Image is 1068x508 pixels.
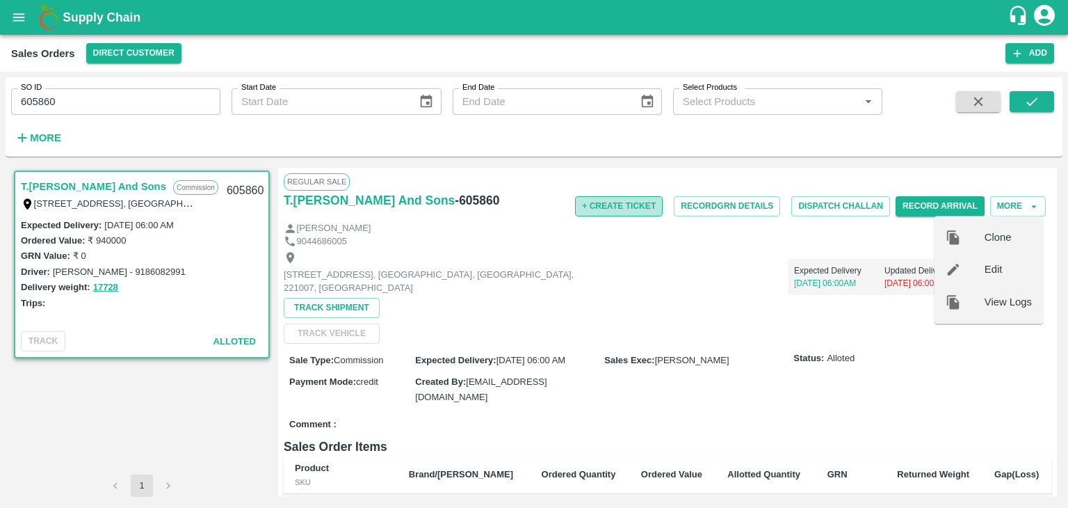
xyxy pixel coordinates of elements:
label: [STREET_ADDRESS], [GEOGRAPHIC_DATA], [GEOGRAPHIC_DATA], 221007, [GEOGRAPHIC_DATA] [34,198,456,209]
p: 9044686005 [297,235,347,248]
input: Enter SO ID [11,88,220,115]
button: 17728 [93,280,118,296]
label: Select Products [683,82,737,93]
label: End Date [462,82,494,93]
p: Commission [173,180,218,195]
span: Alloted [213,336,256,347]
label: Ordered Value: [21,235,85,246]
nav: pagination navigation [102,475,181,497]
img: logo [35,3,63,31]
p: Updated Delivery [884,264,975,277]
label: Start Date [241,82,276,93]
b: Allotted Quantity [727,469,800,479]
span: credit [356,376,378,387]
label: ₹ 940000 [88,235,126,246]
span: View Logs [985,294,1032,310]
b: Supply Chain [63,10,140,24]
a: Supply Chain [63,8,1008,27]
h6: Sales Order Items [284,437,1051,457]
button: Choose date [634,88,661,115]
button: Choose date [413,88,439,115]
b: Gap(Loss) [994,469,1039,479]
span: Alloted [827,352,855,365]
p: [DATE] 06:00AM [794,277,884,289]
button: Open [859,93,877,111]
label: GRN Value: [21,251,70,261]
label: Driver: [21,267,50,277]
button: Record Arrival [896,196,985,216]
b: Ordered Quantity [542,469,616,479]
button: + Create Ticket [575,196,663,216]
label: [PERSON_NAME] - 9186082991 [53,267,186,277]
div: account of current user [1032,3,1057,32]
b: Returned Weight [897,469,969,479]
label: Delivery weight: [21,282,90,292]
span: [PERSON_NAME] [655,355,729,365]
p: [DATE] 06:00AM [884,277,975,289]
b: Product [295,463,329,473]
div: Edit [934,254,1043,286]
label: Payment Mode : [289,376,356,387]
span: Commission [334,355,384,365]
div: customer-support [1008,5,1032,30]
b: Ordered Value [641,469,702,479]
p: [STREET_ADDRESS], [GEOGRAPHIC_DATA], [GEOGRAPHIC_DATA], 221007, [GEOGRAPHIC_DATA] [284,269,597,294]
button: open drawer [3,1,35,33]
button: More [11,126,65,150]
label: Trips: [21,298,45,308]
label: Comment : [289,418,337,431]
b: Brand/[PERSON_NAME] [409,469,513,479]
input: Select Products [677,93,855,111]
label: Created By : [415,376,466,387]
span: Clone [985,230,1032,245]
label: Sale Type : [289,355,334,365]
div: Clone [934,221,1043,253]
label: ₹ 0 [73,251,86,261]
b: GRN [827,469,848,479]
p: Expected Delivery [794,264,884,277]
label: Sales Exec : [604,355,654,365]
button: RecordGRN Details [674,196,780,216]
button: More [990,196,1046,216]
button: Track Shipment [284,298,380,318]
label: Status: [793,352,824,365]
label: Expected Delivery : [415,355,496,365]
button: Select DC [86,43,181,63]
span: Edit [985,262,1032,278]
span: [DATE] 06:00 AM [496,355,565,365]
div: SKU [295,476,387,489]
button: Dispatch Challan [791,196,890,216]
p: [PERSON_NAME] [297,222,371,235]
button: page 1 [131,475,153,497]
input: End Date [453,88,629,115]
a: T.[PERSON_NAME] And Sons [21,177,166,196]
strong: More [30,132,61,143]
input: Start Date [232,88,407,115]
button: Add [1005,43,1054,63]
div: Sales Orders [11,45,75,63]
div: 605860 [218,175,272,207]
label: Expected Delivery : [21,220,102,230]
div: View Logs [934,286,1043,318]
a: T.[PERSON_NAME] And Sons [284,191,455,210]
span: [EMAIL_ADDRESS][DOMAIN_NAME] [415,376,547,402]
label: SO ID [21,82,42,93]
h6: - 605860 [455,191,499,210]
span: Regular Sale [284,173,350,190]
label: [DATE] 06:00 AM [104,220,173,230]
